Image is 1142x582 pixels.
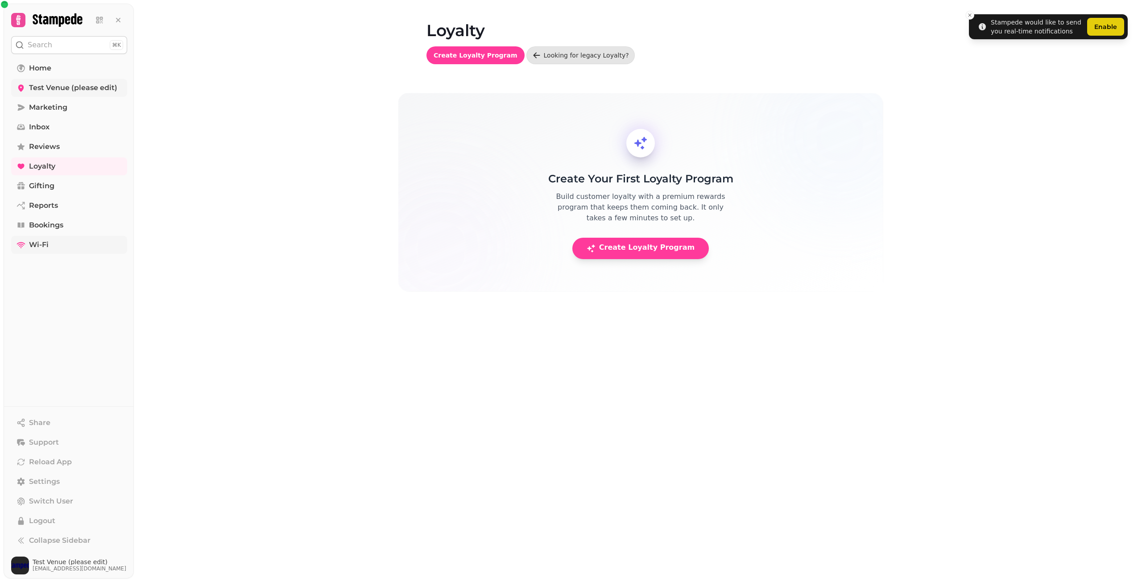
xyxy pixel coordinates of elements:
[29,102,67,113] span: Marketing
[11,36,127,54] button: Search⌘K
[555,191,726,223] p: Build customer loyalty with a premium rewards program that keeps them coming back. It only takes ...
[29,476,60,487] span: Settings
[11,59,127,77] a: Home
[11,157,127,175] a: Loyalty
[11,236,127,254] a: Wi-Fi
[11,216,127,234] a: Bookings
[572,238,709,259] button: Create Loyalty Program
[28,40,52,50] p: Search
[434,52,517,58] span: Create Loyalty Program
[29,417,50,428] span: Share
[544,51,629,60] div: Looking for legacy Loyalty?
[1087,18,1124,36] button: Enable
[29,200,58,211] span: Reports
[29,63,51,74] span: Home
[11,492,127,510] button: Switch User
[29,535,91,546] span: Collapse Sidebar
[991,18,1084,36] div: Stampede would like to send you real-time notifications
[29,516,55,526] span: Logout
[965,11,974,20] button: Close toast
[587,244,695,253] span: Create Loyalty Program
[29,83,117,93] span: Test Venue (please edit)
[29,141,60,152] span: Reviews
[11,414,127,432] button: Share
[11,557,127,574] button: User avatarTest Venue (please edit)[EMAIL_ADDRESS][DOMAIN_NAME]
[29,457,72,467] span: Reload App
[11,118,127,136] a: Inbox
[541,172,741,186] h3: Create Your First Loyalty Program
[29,122,50,132] span: Inbox
[11,138,127,156] a: Reviews
[29,220,63,231] span: Bookings
[29,181,54,191] span: Gifting
[11,512,127,530] button: Logout
[11,557,29,574] img: User avatar
[29,496,73,507] span: Switch User
[11,433,127,451] button: Support
[11,79,127,97] a: Test Venue (please edit)
[29,239,49,250] span: Wi-Fi
[11,197,127,215] a: Reports
[526,46,635,64] a: Looking for legacy Loyalty?
[33,565,126,572] span: [EMAIL_ADDRESS][DOMAIN_NAME]
[29,161,55,172] span: Loyalty
[11,177,127,195] a: Gifting
[426,46,525,64] button: Create Loyalty Program
[29,437,59,448] span: Support
[11,473,127,491] a: Settings
[11,99,127,116] a: Marketing
[11,532,127,549] button: Collapse Sidebar
[33,559,126,565] span: Test Venue (please edit)
[11,453,127,471] button: Reload App
[110,40,123,50] div: ⌘K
